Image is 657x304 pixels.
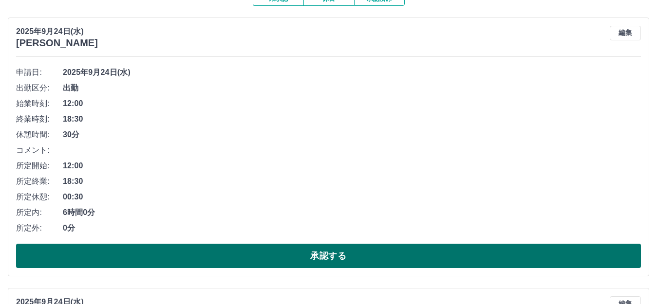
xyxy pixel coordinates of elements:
span: 2025年9月24日(水) [63,67,641,78]
span: 30分 [63,129,641,141]
span: 始業時刻: [16,98,63,109]
span: 6時間0分 [63,207,641,218]
span: 所定外: [16,222,63,234]
span: 18:30 [63,113,641,125]
h3: [PERSON_NAME] [16,37,98,49]
span: 終業時刻: [16,113,63,125]
span: 12:00 [63,160,641,172]
span: 出勤 [63,82,641,94]
span: 0分 [63,222,641,234]
span: 18:30 [63,176,641,187]
p: 2025年9月24日(水) [16,26,98,37]
span: 申請日: [16,67,63,78]
button: 承認する [16,244,641,268]
span: 12:00 [63,98,641,109]
span: 出勤区分: [16,82,63,94]
span: 所定終業: [16,176,63,187]
button: 編集 [610,26,641,40]
span: コメント: [16,144,63,156]
span: 所定休憩: [16,191,63,203]
span: 休憩時間: [16,129,63,141]
span: 所定内: [16,207,63,218]
span: 00:30 [63,191,641,203]
span: 所定開始: [16,160,63,172]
